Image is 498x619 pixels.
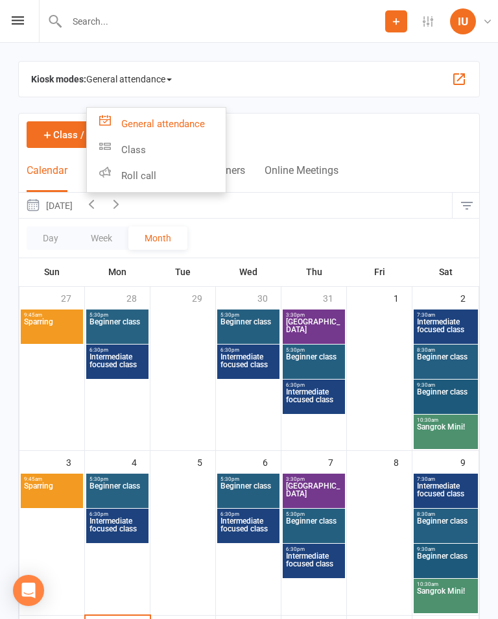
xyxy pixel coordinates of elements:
span: 6:30pm [285,382,342,388]
th: Thu [281,258,347,285]
span: Sparring [23,482,80,505]
input: Search... [63,12,385,30]
div: IU [450,8,476,34]
div: 8 [394,451,412,472]
span: Sparring [23,318,80,341]
span: Beginner class [416,353,475,376]
button: Month [128,226,187,250]
span: Intermediate focused class [220,517,277,540]
div: 4 [132,451,150,472]
span: 10:30am [416,417,475,423]
span: 7:30am [416,476,475,482]
span: 9:30am [416,546,475,552]
th: Fri [347,258,412,285]
span: 3:30pm [285,312,342,318]
span: 3:30pm [285,476,342,482]
span: 5:30pm [220,312,277,318]
span: Intermediate focused class [89,353,146,376]
a: Class [87,137,226,163]
span: Intermediate focused class [89,517,146,540]
span: 9:30am [416,382,475,388]
button: Online Meetings [265,164,338,192]
div: 1 [394,287,412,308]
span: Beginner class [416,388,475,411]
span: Beginner class [89,318,146,341]
th: Tue [150,258,216,285]
span: 9:45am [23,312,80,318]
span: Intermediate focused class [285,388,342,411]
div: 5 [197,451,215,472]
span: 5:30pm [89,476,146,482]
button: Week [75,226,128,250]
div: 3 [66,451,84,472]
span: 6:30pm [220,347,277,353]
span: 6:30pm [89,511,146,517]
button: Calendar [27,164,67,192]
div: Open Intercom Messenger [13,575,44,606]
span: 10:30am [416,581,475,587]
span: 5:30pm [285,347,342,353]
span: Beginner class [89,482,146,505]
div: 9 [460,451,479,472]
span: Beginner class [416,517,475,540]
span: 7:30am [416,312,475,318]
span: 6:30pm [89,347,146,353]
th: Sat [412,258,479,285]
div: 2 [460,287,479,308]
button: Day [27,226,75,250]
span: 8:30am [416,347,475,353]
button: [DATE] [19,193,79,218]
span: [GEOGRAPHIC_DATA] [285,318,342,341]
span: Beginner class [416,552,475,576]
span: Beginner class [220,318,277,341]
th: Mon [85,258,150,285]
span: 9:45am [23,476,80,482]
div: 27 [61,287,84,308]
div: 28 [126,287,150,308]
button: Trainers [208,164,245,192]
span: 5:30pm [285,511,342,517]
th: Wed [216,258,281,285]
span: Beginner class [220,482,277,505]
span: Intermediate focused class [220,353,277,376]
span: Beginner class [285,517,342,540]
div: 31 [323,287,346,308]
span: [GEOGRAPHIC_DATA] [285,482,342,505]
span: Beginner class [285,353,342,376]
span: Intermediate focused class [416,482,475,505]
div: 7 [328,451,346,472]
span: Sangrok Mini! [416,423,475,446]
div: 29 [192,287,215,308]
div: 30 [257,287,281,308]
button: Class / Event [27,121,125,148]
span: 6:30pm [220,511,277,517]
span: General attendance [86,69,172,90]
span: Intermediate focused class [285,552,342,576]
th: Sun [19,258,85,285]
strong: Kiosk modes: [31,74,86,84]
span: Sangrok Mini! [416,587,475,611]
span: 5:30pm [89,312,146,318]
span: 8:30am [416,511,475,517]
div: 6 [263,451,281,472]
a: General attendance [87,111,226,137]
span: Intermediate focused class [416,318,475,341]
span: 6:30pm [285,546,342,552]
span: 5:30pm [220,476,277,482]
a: Roll call [87,163,226,189]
